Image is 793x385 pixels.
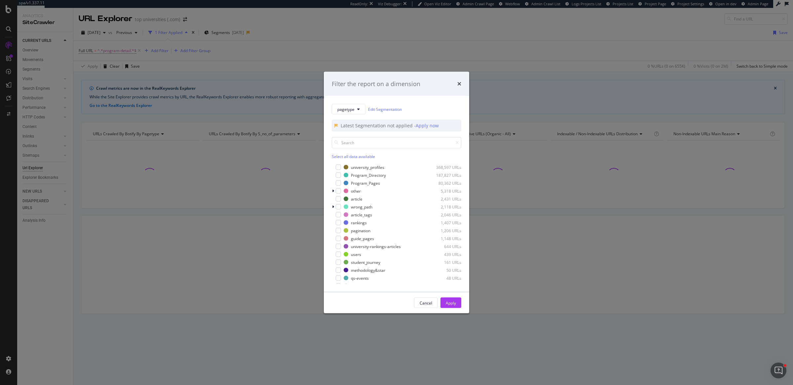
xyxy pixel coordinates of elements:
[429,228,461,233] div: 1,206 URLs
[429,275,461,281] div: 48 URLs
[414,122,439,129] div: - Apply now
[771,363,786,378] iframe: Intercom live chat
[341,122,414,129] div: Latest Segmentation not applied
[351,236,374,241] div: guide_pages
[324,72,469,313] div: modal
[351,172,386,178] div: Program_Directory
[429,243,461,249] div: 644 URLs
[429,259,461,265] div: 161 URLs
[457,80,461,88] div: times
[351,228,370,233] div: pagination
[337,106,355,112] span: pagetype
[332,80,420,88] div: Filter the report on a dimension
[332,104,365,114] button: pagetype
[351,275,369,281] div: qs-events
[420,300,432,305] div: Cancel
[429,172,461,178] div: 187,827 URLs
[446,300,456,305] div: Apply
[429,267,461,273] div: 50 URLs
[351,283,371,289] div: ressources
[429,188,461,194] div: 5,318 URLs
[414,298,438,308] button: Cancel
[351,188,361,194] div: other
[351,259,380,265] div: student_journey
[351,180,380,186] div: Program_Pages
[429,236,461,241] div: 1,148 URLs
[429,283,461,289] div: 3 URLs
[429,180,461,186] div: 80,362 URLs
[351,212,372,217] div: article_tags
[429,212,461,217] div: 2,046 URLs
[351,251,361,257] div: users
[351,164,384,170] div: university_profiles
[351,196,362,202] div: article
[351,243,401,249] div: university-rankings-articles
[440,298,461,308] button: Apply
[429,220,461,225] div: 1,407 URLs
[368,106,402,112] a: Edit Segmentation
[351,267,385,273] div: methodology&star
[429,196,461,202] div: 2,431 URLs
[429,164,461,170] div: 368,597 URLs
[351,204,372,209] div: wrong_path
[351,220,367,225] div: rankings
[429,204,461,209] div: 2,118 URLs
[429,251,461,257] div: 439 URLs
[332,154,461,159] div: Select all data available
[332,137,461,148] input: Search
